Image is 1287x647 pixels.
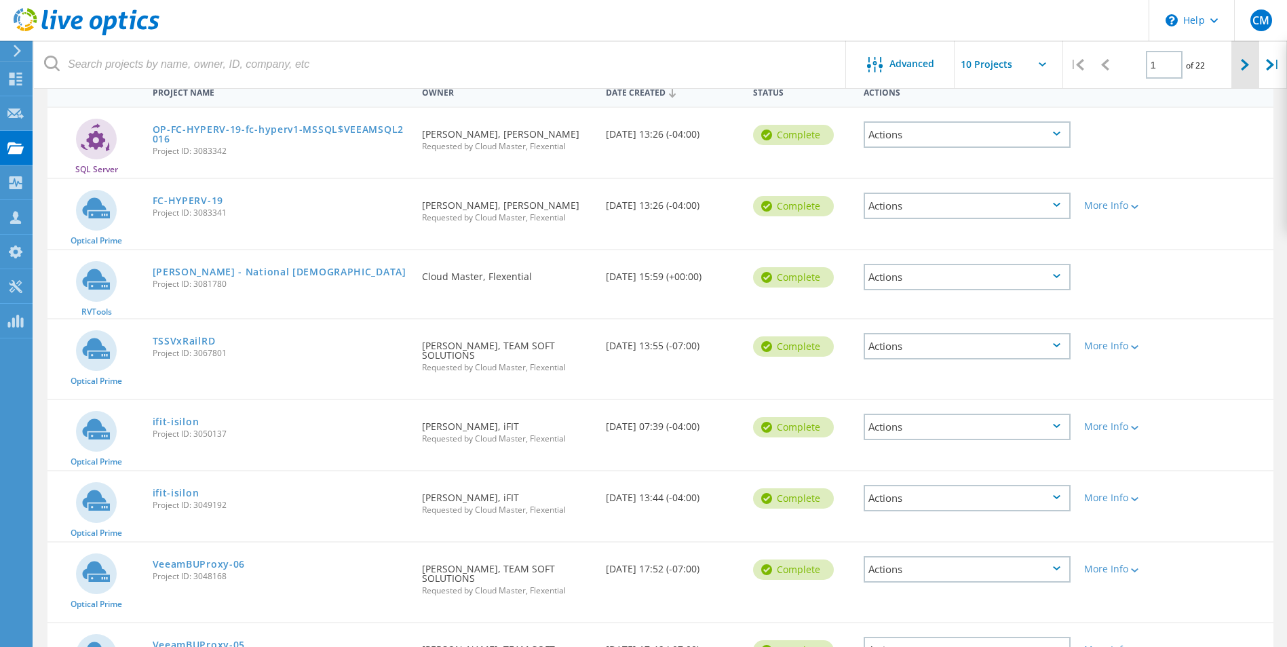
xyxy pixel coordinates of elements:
[1166,14,1178,26] svg: \n
[422,587,592,595] span: Requested by Cloud Master, Flexential
[415,543,599,608] div: [PERSON_NAME], TEAM SOFT SOLUTIONS
[599,400,746,445] div: [DATE] 07:39 (-04:00)
[753,560,834,580] div: Complete
[599,471,746,516] div: [DATE] 13:44 (-04:00)
[34,41,847,88] input: Search projects by name, owner, ID, company, etc
[153,336,216,346] a: TSSVxRailRD
[864,333,1071,359] div: Actions
[153,501,409,509] span: Project ID: 3049192
[1084,201,1169,210] div: More Info
[153,147,409,155] span: Project ID: 3083342
[415,400,599,456] div: [PERSON_NAME], iFIT
[415,471,599,528] div: [PERSON_NAME], iFIT
[71,600,122,608] span: Optical Prime
[14,28,159,38] a: Live Optics Dashboard
[1084,493,1169,503] div: More Info
[753,267,834,288] div: Complete
[81,308,112,316] span: RVTools
[153,209,409,217] span: Project ID: 3083341
[422,214,592,222] span: Requested by Cloud Master, Flexential
[415,250,599,295] div: Cloud Master, Flexential
[599,250,746,295] div: [DATE] 15:59 (+00:00)
[153,572,409,581] span: Project ID: 3048168
[415,179,599,235] div: [PERSON_NAME], [PERSON_NAME]
[153,267,406,277] a: [PERSON_NAME] - National [DEMOGRAPHIC_DATA]
[153,196,223,205] a: FC-HYPERV-19
[889,59,934,68] span: Advanced
[599,543,746,587] div: [DATE] 17:52 (-07:00)
[864,264,1071,290] div: Actions
[153,417,199,427] a: ifit-isilon
[1084,422,1169,431] div: More Info
[864,193,1071,219] div: Actions
[753,488,834,509] div: Complete
[422,142,592,151] span: Requested by Cloud Master, Flexential
[71,377,122,385] span: Optical Prime
[753,417,834,437] div: Complete
[599,319,746,364] div: [DATE] 13:55 (-07:00)
[1252,15,1269,26] span: CM
[153,488,199,498] a: ifit-isilon
[153,125,409,144] a: OP-FC-HYPERV-19-fc-hyperv1-MSSQL$VEEAMSQL2016
[415,319,599,385] div: [PERSON_NAME], TEAM SOFT SOLUTIONS
[864,556,1071,583] div: Actions
[422,364,592,372] span: Requested by Cloud Master, Flexential
[1084,341,1169,351] div: More Info
[864,414,1071,440] div: Actions
[153,430,409,438] span: Project ID: 3050137
[422,435,592,443] span: Requested by Cloud Master, Flexential
[753,125,834,145] div: Complete
[1186,60,1205,71] span: of 22
[415,108,599,164] div: [PERSON_NAME], [PERSON_NAME]
[753,336,834,357] div: Complete
[753,196,834,216] div: Complete
[153,349,409,357] span: Project ID: 3067801
[599,108,746,153] div: [DATE] 13:26 (-04:00)
[75,165,118,174] span: SQL Server
[1259,41,1287,89] div: |
[71,237,122,245] span: Optical Prime
[153,560,246,569] a: VeeamBUProxy-06
[864,485,1071,511] div: Actions
[153,280,409,288] span: Project ID: 3081780
[864,121,1071,148] div: Actions
[71,529,122,537] span: Optical Prime
[1063,41,1091,89] div: |
[599,179,746,224] div: [DATE] 13:26 (-04:00)
[71,458,122,466] span: Optical Prime
[1084,564,1169,574] div: More Info
[422,506,592,514] span: Requested by Cloud Master, Flexential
